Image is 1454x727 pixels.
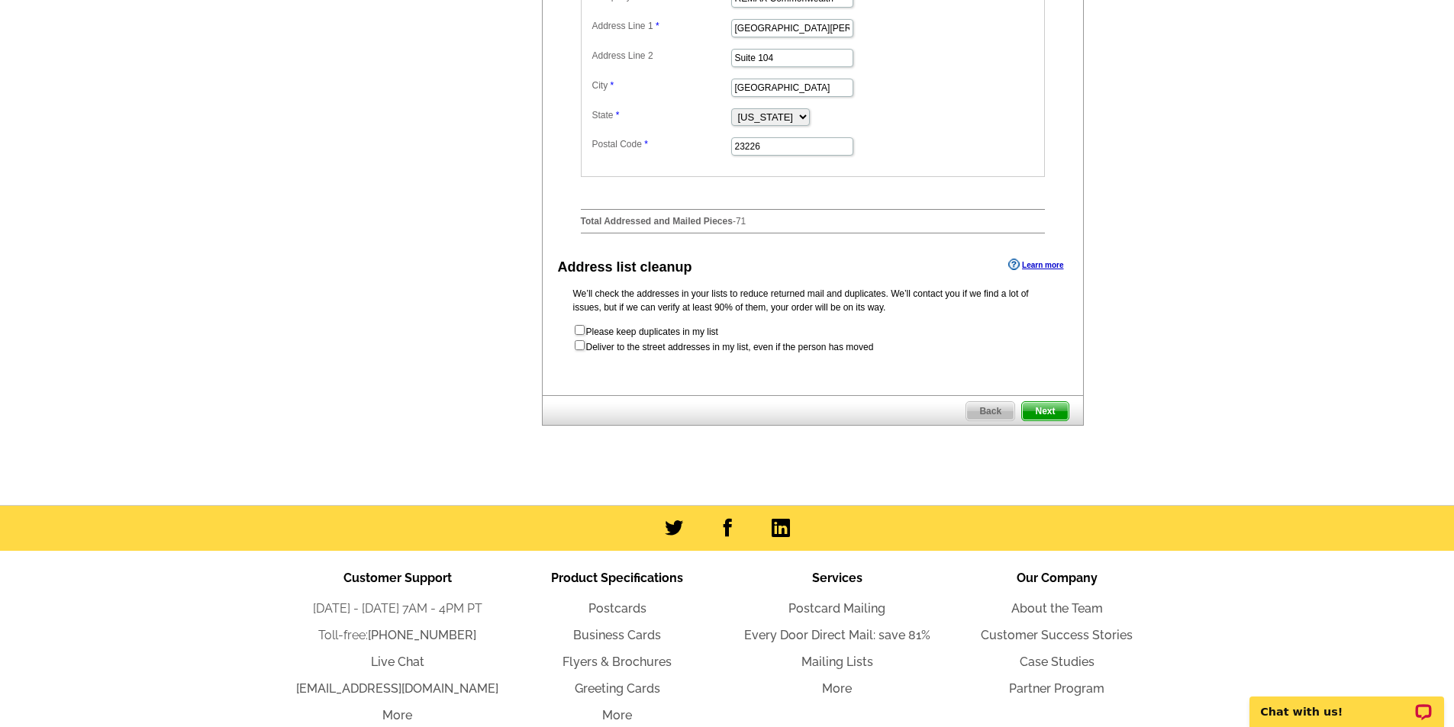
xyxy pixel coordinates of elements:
span: Next [1022,402,1068,420]
span: Back [966,402,1014,420]
span: 71 [736,216,746,227]
a: Every Door Direct Mail: save 81% [744,628,930,642]
label: Address Line 1 [592,19,730,33]
a: Greeting Cards [575,681,660,696]
label: Postal Code [592,137,730,151]
a: [EMAIL_ADDRESS][DOMAIN_NAME] [296,681,498,696]
a: Business Cards [573,628,661,642]
label: Address Line 2 [592,49,730,63]
form: Please keep duplicates in my list Deliver to the street addresses in my list, even if the person ... [573,323,1053,354]
a: Partner Program [1009,681,1104,696]
a: Learn more [1008,259,1063,271]
a: Postcards [588,601,646,616]
span: Our Company [1017,571,1098,585]
a: [PHONE_NUMBER] [368,628,476,642]
li: [DATE] - [DATE] 7AM - 4PM PT [288,600,508,618]
a: About the Team [1011,601,1103,616]
label: State [592,108,730,122]
li: Toll-free: [288,626,508,645]
a: Customer Success Stories [981,628,1133,642]
a: More [382,708,412,722]
a: Case Studies [1020,655,1095,669]
a: Live Chat [371,655,424,669]
span: Services [812,571,862,585]
a: More [822,681,852,696]
a: Mailing Lists [801,655,873,669]
p: We’ll check the addresses in your lists to reduce returned mail and duplicates. We’ll contact you... [573,287,1053,314]
a: More [602,708,632,722]
strong: Total Addressed and Mailed Pieces [581,216,733,227]
iframe: LiveChat chat widget [1240,679,1454,727]
label: City [592,79,730,92]
div: Address list cleanup [558,257,692,278]
a: Postcard Mailing [788,601,885,616]
span: Product Specifications [551,571,683,585]
a: Flyers & Brochures [563,655,672,669]
a: Back [966,401,1015,421]
span: Customer Support [343,571,452,585]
